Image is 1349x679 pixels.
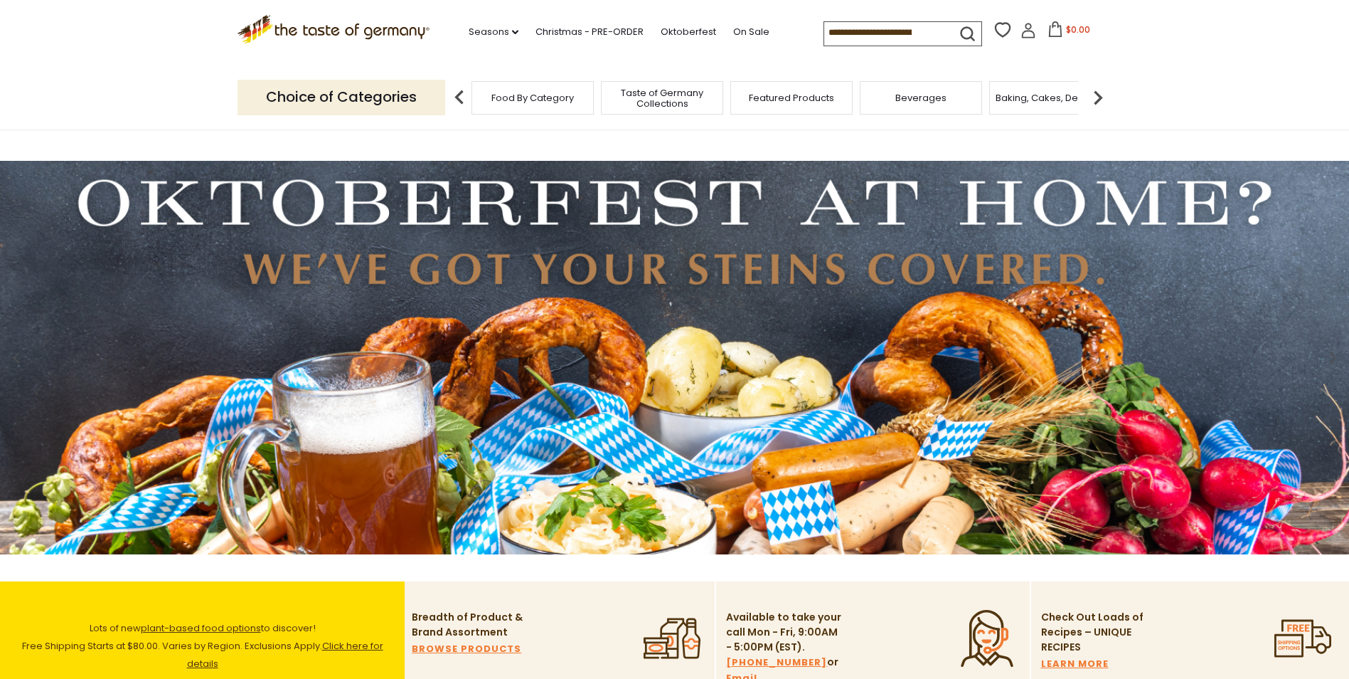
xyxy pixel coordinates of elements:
a: Baking, Cakes, Desserts [996,93,1106,103]
a: [PHONE_NUMBER] [726,655,827,670]
a: Beverages [895,93,947,103]
button: $0.00 [1039,21,1099,43]
a: Seasons [469,24,518,40]
img: next arrow [1084,83,1112,112]
a: Christmas - PRE-ORDER [535,24,644,40]
a: Featured Products [749,93,834,103]
span: Lots of new to discover! Free Shipping Starts at $80.00. Varies by Region. Exclusions Apply. [22,621,383,670]
a: Food By Category [491,93,574,103]
p: Breadth of Product & Brand Assortment [412,610,529,640]
p: Check Out Loads of Recipes – UNIQUE RECIPES [1041,610,1144,655]
a: plant-based food options [141,621,261,635]
a: Click here for details [187,639,383,670]
a: Oktoberfest [661,24,716,40]
a: LEARN MORE [1041,656,1109,672]
a: On Sale [733,24,769,40]
a: Taste of Germany Collections [605,88,719,109]
a: BROWSE PRODUCTS [412,641,521,657]
img: previous arrow [445,83,474,112]
p: Choice of Categories [238,80,445,115]
span: $0.00 [1066,23,1090,36]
